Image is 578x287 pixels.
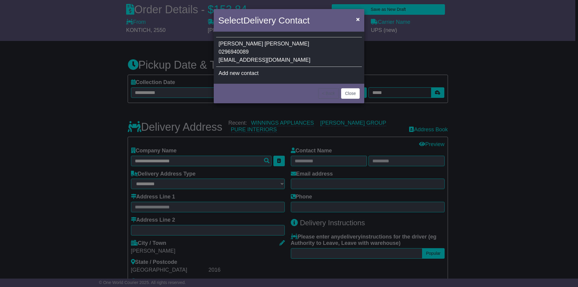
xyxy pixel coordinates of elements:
button: Close [341,88,360,99]
span: [PERSON_NAME] [265,41,309,47]
span: Delivery [243,15,276,25]
button: Close [353,13,363,25]
span: × [356,16,360,23]
span: [PERSON_NAME] [219,41,263,47]
span: Contact [278,15,309,25]
span: [EMAIL_ADDRESS][DOMAIN_NAME] [219,57,310,63]
button: < Back [318,88,339,99]
span: 0296940089 [219,49,249,55]
span: Add new contact [219,70,259,76]
h4: Select [218,14,309,27]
